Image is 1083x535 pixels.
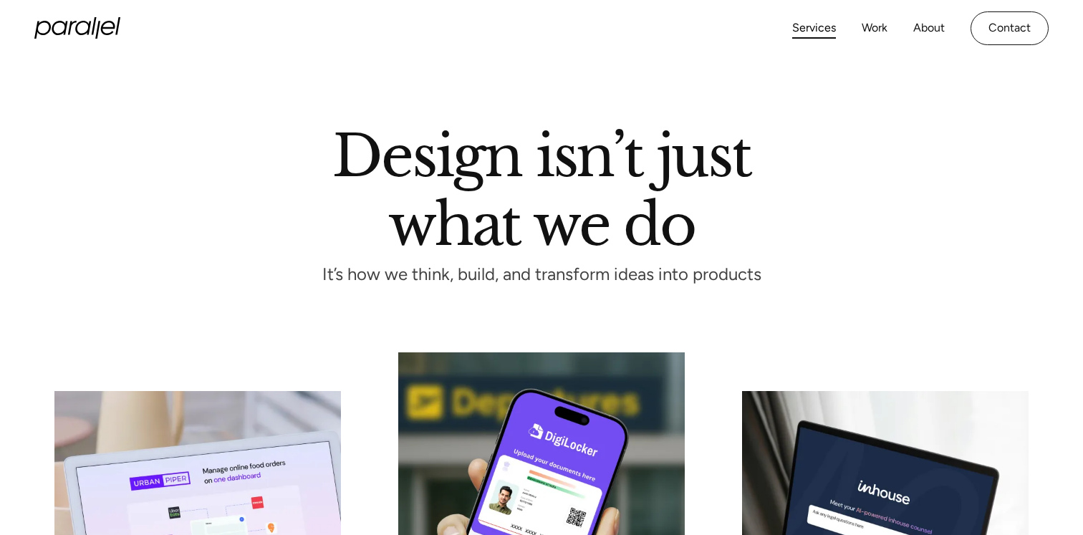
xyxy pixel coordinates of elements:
a: Contact [971,11,1049,45]
a: About [913,18,945,39]
a: Work [862,18,887,39]
h1: Design isn’t just what we do [332,128,751,246]
p: It’s how we think, build, and transform ideas into products [296,269,787,281]
a: Services [792,18,836,39]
